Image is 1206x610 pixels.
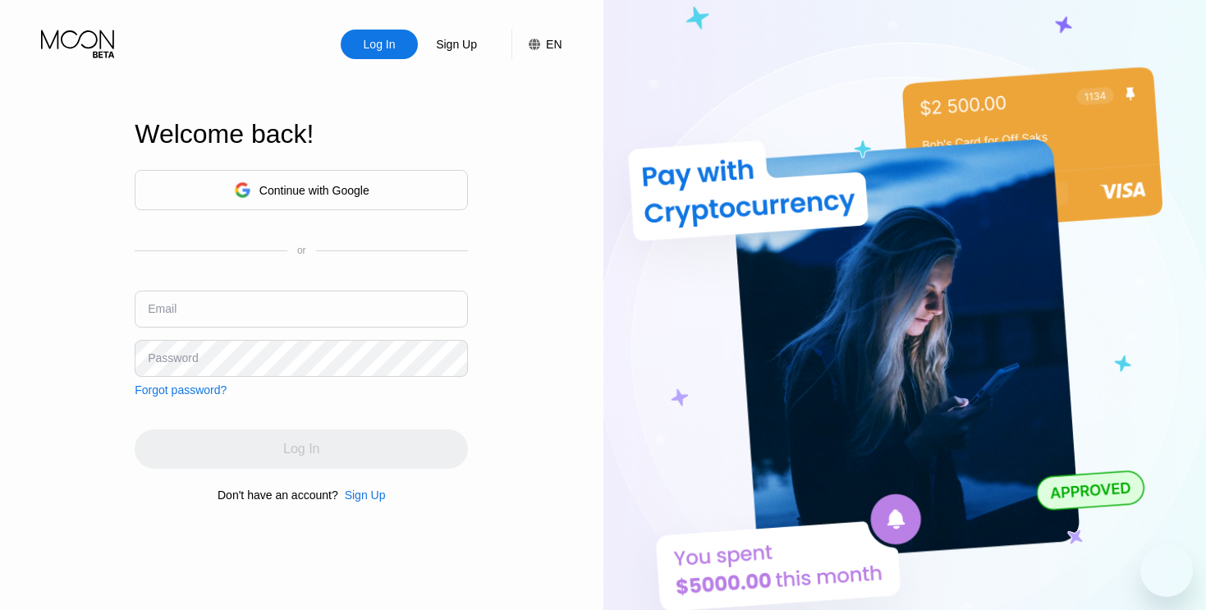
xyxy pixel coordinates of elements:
div: Welcome back! [135,119,468,149]
div: Email [148,302,177,315]
div: Continue with Google [259,184,369,197]
div: Forgot password? [135,383,227,397]
div: EN [546,38,562,51]
div: or [297,245,306,256]
div: Sign Up [345,488,386,502]
div: Continue with Google [135,170,468,210]
div: Log In [362,36,397,53]
iframe: Button to launch messaging window [1140,544,1193,597]
div: Log In [341,30,418,59]
div: Sign Up [418,30,495,59]
div: Don't have an account? [218,488,338,502]
div: Sign Up [338,488,386,502]
div: EN [511,30,562,59]
div: Password [148,351,198,365]
div: Sign Up [434,36,479,53]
